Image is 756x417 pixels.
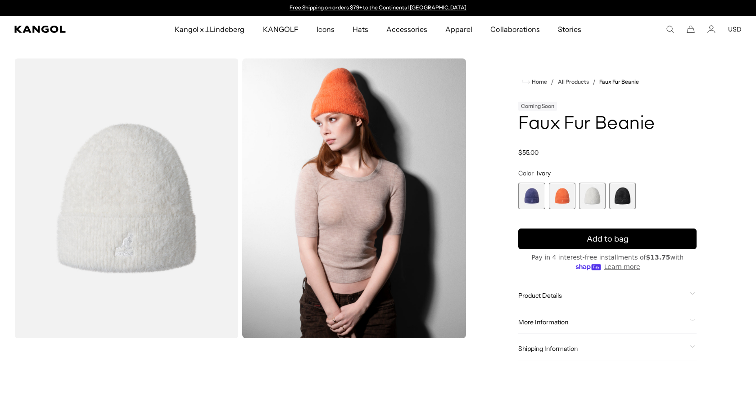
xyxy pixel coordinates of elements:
[558,16,581,42] span: Stories
[518,229,697,249] button: Add to bag
[481,16,548,42] a: Collaborations
[687,25,695,33] button: Cart
[353,16,368,42] span: Hats
[518,148,539,157] span: $55.00
[285,4,471,12] slideshow-component: Announcement bar
[14,58,239,338] img: color-ivory
[558,79,589,85] a: All Products
[285,4,471,12] div: 1 of 2
[609,183,636,209] div: 4 of 4
[518,114,697,134] h1: Faux Fur Beanie
[166,16,254,42] a: Kangol x J.Lindeberg
[377,16,436,42] a: Accessories
[254,16,308,42] a: KANGOLF
[518,169,534,177] span: Color
[599,79,639,85] a: Faux Fur Beanie
[518,291,686,300] span: Product Details
[14,26,115,33] a: Kangol
[490,16,539,42] span: Collaborations
[518,76,697,87] nav: breadcrumbs
[308,16,344,42] a: Icons
[537,169,551,177] span: Ivory
[518,183,545,209] div: 1 of 4
[317,16,335,42] span: Icons
[549,183,575,209] div: 2 of 4
[242,58,466,338] img: coral-flame
[666,25,674,33] summary: Search here
[445,16,472,42] span: Apparel
[175,16,245,42] span: Kangol x J.Lindeberg
[285,4,471,12] div: Announcement
[549,183,575,209] label: Coral Flame
[518,345,686,353] span: Shipping Information
[530,79,547,85] span: Home
[386,16,427,42] span: Accessories
[522,78,547,86] a: Home
[579,183,606,209] div: 3 of 4
[518,183,545,209] label: Hazy Indigo
[344,16,377,42] a: Hats
[263,16,299,42] span: KANGOLF
[436,16,481,42] a: Apparel
[707,25,715,33] a: Account
[547,76,554,87] li: /
[609,183,636,209] label: Black
[518,318,686,326] span: More Information
[589,76,596,87] li: /
[579,183,606,209] label: Ivory
[549,16,590,42] a: Stories
[587,233,629,245] span: Add to bag
[518,102,557,111] div: Coming Soon
[728,25,742,33] button: USD
[14,58,466,338] product-gallery: Gallery Viewer
[290,4,466,11] a: Free Shipping on orders $79+ to the Continental [GEOGRAPHIC_DATA]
